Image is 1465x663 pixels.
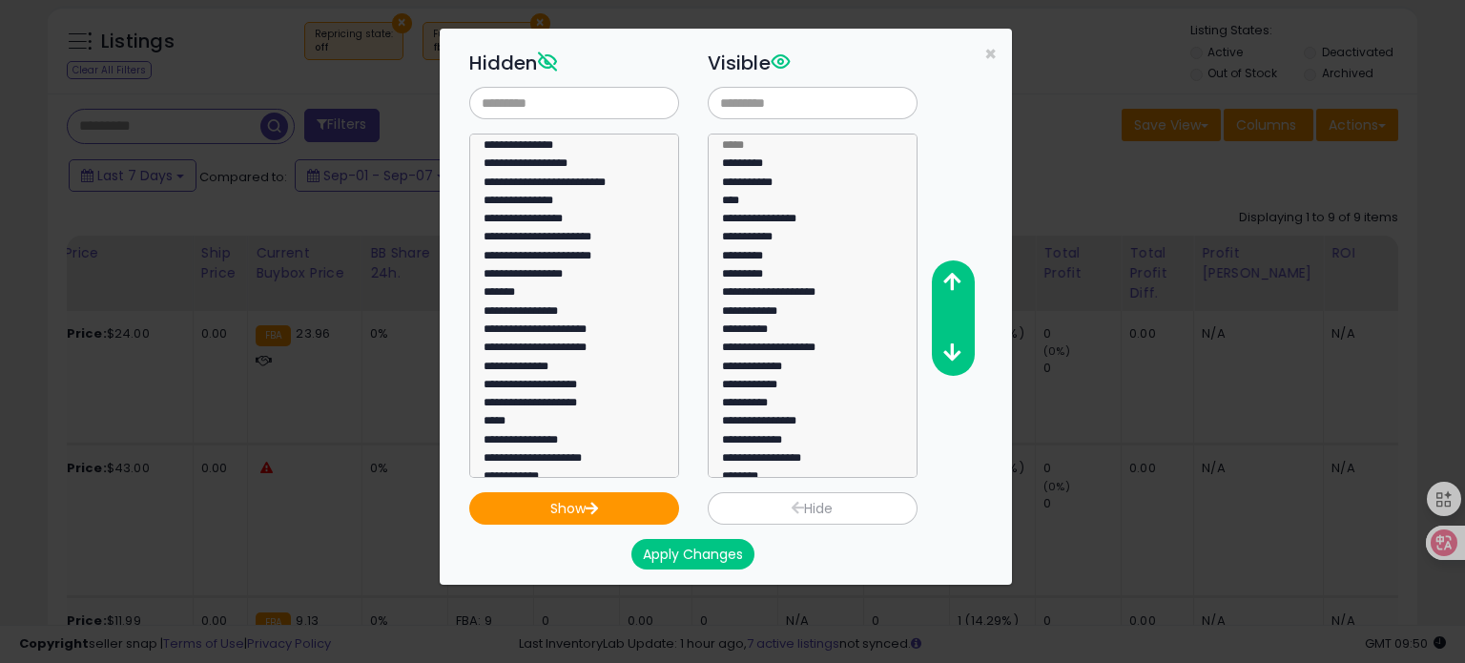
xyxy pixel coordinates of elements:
[469,492,679,525] button: Show
[631,539,754,570] button: Apply Changes
[708,492,918,525] button: Hide
[984,40,997,68] span: ×
[708,49,918,77] h3: Visible
[469,49,679,77] h3: Hidden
